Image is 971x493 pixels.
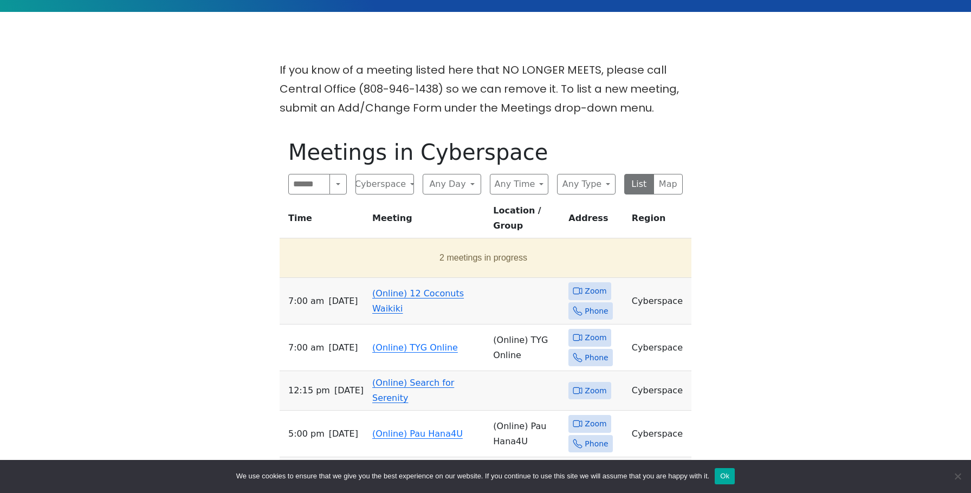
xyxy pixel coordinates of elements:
button: Map [653,174,683,194]
span: Zoom [585,331,606,345]
span: Phone [585,304,608,318]
th: Location / Group [489,203,564,238]
input: Search [288,174,330,194]
span: No [952,471,963,482]
td: Cyberspace [627,411,691,457]
span: [DATE] [329,426,358,442]
button: Any Type [557,174,616,194]
span: We use cookies to ensure that we give you the best experience on our website. If you continue to ... [236,471,709,482]
span: [DATE] [328,340,358,355]
a: (Online) TYG Online [372,342,458,353]
span: 7:00 AM [288,340,324,355]
button: Cyberspace [355,174,414,194]
a: (Online) Search for Serenity [372,378,454,403]
span: 5:00 PM [288,426,325,442]
td: (Online) TYG Online [489,325,564,371]
button: Search [329,174,347,194]
button: 2 meetings in progress [284,243,683,273]
button: Ok [715,468,735,484]
span: 12:15 PM [288,383,330,398]
span: Phone [585,437,608,451]
span: 7:00 AM [288,294,324,309]
td: Cyberspace [627,325,691,371]
span: Zoom [585,384,606,398]
button: Any Day [423,174,481,194]
th: Region [627,203,691,238]
p: If you know of a meeting listed here that NO LONGER MEETS, please call Central Office (808-946-14... [280,61,691,118]
td: (Online) Pau Hana4U [489,411,564,457]
a: (Online) 12 Coconuts Waikiki [372,288,464,314]
h1: Meetings in Cyberspace [288,139,683,165]
button: Any Time [490,174,548,194]
span: Zoom [585,417,606,431]
button: List [624,174,654,194]
span: [DATE] [334,383,364,398]
span: [DATE] [328,294,358,309]
td: Cyberspace [627,278,691,325]
span: Zoom [585,284,606,298]
th: Meeting [368,203,489,238]
td: Cyberspace [627,371,691,411]
a: (Online) Pau Hana4U [372,429,463,439]
th: Address [564,203,627,238]
span: Phone [585,351,608,365]
th: Time [280,203,368,238]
